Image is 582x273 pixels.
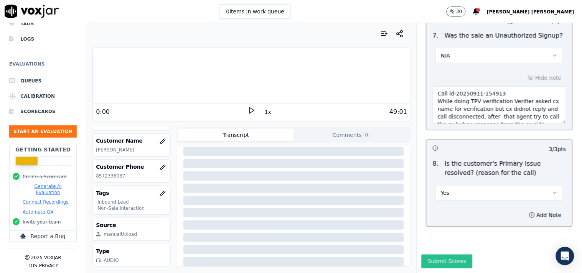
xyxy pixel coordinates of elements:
button: Generate AI Evaluation [23,183,73,196]
span: Yes [441,189,450,197]
button: Start an Evaluation [9,125,77,138]
h2: Getting Started [15,146,71,153]
h3: Source [96,221,167,229]
div: 0:00 [96,107,110,117]
p: Non-Sale Interaction [97,205,167,211]
button: Connect Recordings [23,199,69,205]
h3: Tags [96,189,167,197]
div: 49:01 [389,107,407,117]
p: Inbound Lead [97,199,167,205]
button: Create a Scorecard [23,174,67,180]
button: Submit Scores [422,255,473,268]
span: 0 [363,132,370,138]
button: Add Note [524,210,566,220]
button: 30 [447,7,465,16]
button: 0items in work queue [220,4,291,19]
p: [PERSON_NAME] [96,147,167,153]
a: Scorecards [9,104,77,119]
button: 1x [263,107,273,117]
button: 30 [447,7,473,16]
img: voxjar logo [5,5,59,18]
p: Is the customer's Primary Issue resolved? (reason for the call) [445,159,566,178]
a: Logs [9,31,77,47]
p: 8 . [430,159,442,178]
button: Invite your team [23,219,61,225]
p: 3 / 3 pts [549,145,566,153]
div: manualUpload [104,231,137,237]
a: Calibration [9,89,77,104]
a: Queues [9,73,77,89]
h3: Customer Name [96,137,167,145]
p: 7 . [430,31,442,40]
button: Transcript [178,129,294,141]
h3: Type [96,247,167,255]
p: 30 [456,8,462,15]
button: Automate QA [23,209,53,215]
button: [PERSON_NAME] [PERSON_NAME] [487,7,582,16]
h6: Evaluations [9,59,77,73]
button: Comments [293,129,409,141]
button: Privacy [39,263,58,269]
div: Open Intercom Messenger [556,247,574,265]
button: TOS [28,263,37,269]
a: Tags [9,16,77,31]
button: Report a Bug [9,230,77,242]
div: AUDIO [104,257,119,263]
span: N/A [441,52,450,59]
h3: Customer Phone [96,163,167,171]
p: Was the sale an Unauthorized Signup? [445,31,563,40]
p: 8572336087 [96,173,167,179]
p: 2025 Voxjar [31,255,61,261]
span: [PERSON_NAME] [PERSON_NAME] [487,9,574,15]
